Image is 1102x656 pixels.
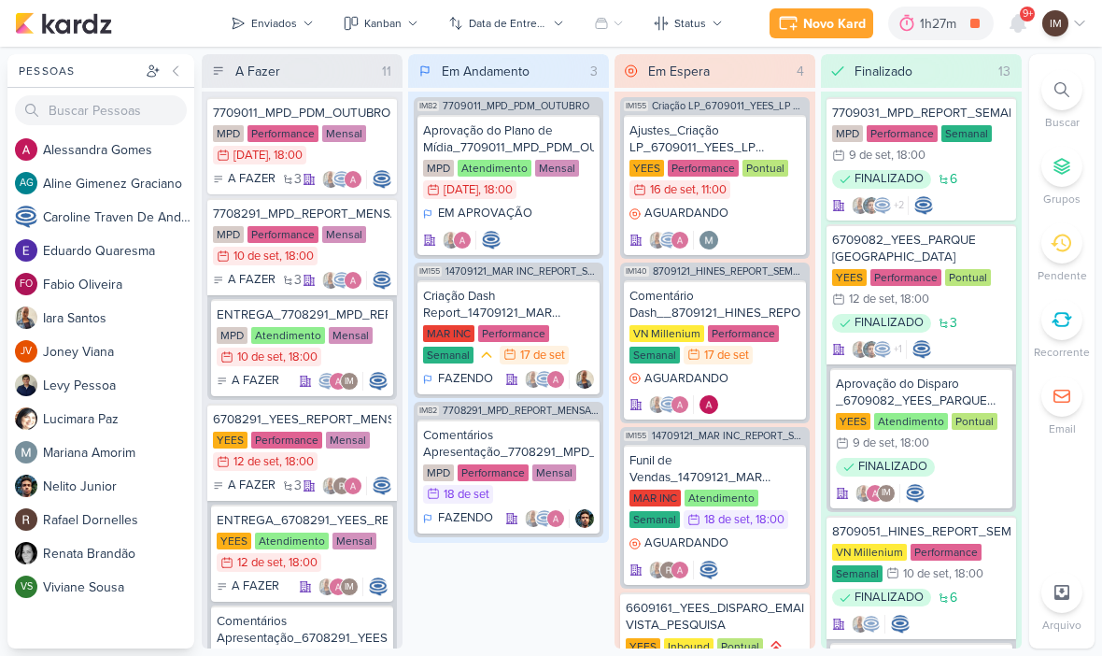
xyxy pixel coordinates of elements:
div: C a r o l i n e T r a v e n D e A n d r a d e [43,207,194,227]
div: Atendimento [255,533,329,549]
span: IM82 [417,406,439,416]
div: Colaboradores: Caroline Traven De Andrade, Alessandra Gomes, Isabella Machado Guimarães [318,372,363,391]
div: YEES [832,269,867,286]
div: AGUARDANDO [629,535,728,553]
img: Alessandra Gomes [329,578,347,596]
div: [DATE] [444,184,478,196]
img: Iara Santos [318,578,336,596]
input: Buscar Pessoas [15,95,187,125]
img: Alessandra Gomes [699,395,718,414]
div: Colaboradores: Iara Santos, Caroline Traven De Andrade, Alessandra Gomes [321,271,367,290]
img: Alessandra Gomes [546,370,565,389]
p: FAZENDO [438,370,493,389]
div: AGUARDANDO [629,370,728,389]
p: Grupos [1043,191,1081,207]
img: Alessandra Gomes [671,395,689,414]
div: Pessoas [15,63,142,79]
div: MPD [213,226,244,243]
div: Comentários Apresentação_6708291_YEES_REPORT_MENSAL_AGOSTO [217,613,388,647]
div: Comentário Dash__8709121_HINES_REPORT_SEMANAL_18.09 [629,288,800,321]
p: IM [1050,15,1062,32]
div: MAR INC [629,490,681,506]
div: MPD [832,125,863,142]
p: IM [345,378,354,387]
div: Inbound [664,638,713,655]
div: Responsável: Caroline Traven De Andrade [891,615,910,634]
div: 12 de set [233,456,279,468]
div: Colaboradores: Iara Santos, Caroline Traven De Andrade, Alessandra Gomes [648,231,694,250]
div: Responsável: Mariana Amorim [699,231,718,250]
img: Iara Santos [321,271,340,290]
div: Colaboradores: Iara Santos, Caroline Traven De Andrade [851,615,885,634]
img: Caroline Traven De Andrade [332,271,351,290]
span: 3 [294,479,302,492]
div: 7708291_MPD_REPORT_MENSAL_AGOSTO [213,206,391,222]
div: MPD [217,327,247,344]
div: YEES [626,638,660,655]
div: I a r a S a n t o s [43,308,194,328]
p: AGUARDANDO [644,535,728,553]
div: Colaboradores: Iara Santos, Caroline Traven De Andrade, Alessandra Gomes [648,395,694,414]
div: Performance [478,325,549,342]
div: 17 de set [704,349,749,362]
div: Performance [247,226,318,243]
p: A FAZER [232,372,279,391]
div: A l i n e G i m e n e z G r a c i a n o [43,174,194,193]
span: 7709011_MPD_PDM_OUTUBRO [443,101,589,111]
span: 3 [950,317,957,330]
p: FINALIZADO [855,170,924,189]
img: Iara Santos [321,477,340,495]
div: Aprovação do Disparo _6709082_YEES_PARQUE BUENA VISTA_DISPARO [836,376,1007,409]
div: , 18:00 [750,514,784,526]
div: FINALIZADO [832,314,931,333]
div: R a f a e l D o r n e l l e s [43,510,194,530]
img: Renata Brandão [15,542,37,564]
div: 8709051_HINES_REPORT_SEMANAL_11.09 [832,523,1010,540]
span: IM82 [417,101,439,111]
div: , 18:00 [283,351,318,364]
img: Iara Santos [648,395,667,414]
img: Iara Santos [15,307,37,329]
div: ENTREGA_7708291_MPD_REPORT_MENSAL_AGOSTO [217,307,388,323]
img: Iara Santos [855,484,873,503]
div: Funil de Vendas_14709121_MAR INC_REPORT_SEMANAL_19.09 [629,452,800,486]
img: Iara Santos [524,509,543,528]
div: Pontual [945,269,991,286]
img: Nelito Junior [862,196,881,215]
div: Isabella Machado Guimarães [1042,10,1068,36]
p: A FAZER [228,271,275,290]
div: Isabella Machado Guimarães [340,578,359,596]
span: 14709121_MAR INC_REPORT_SEMANAL_19.09 [445,266,600,277]
div: , 18:00 [895,437,929,449]
div: Novo Kard [803,14,866,34]
div: Performance [870,269,941,286]
div: 4 [789,62,812,81]
img: Caroline Traven De Andrade [373,271,391,290]
img: Iara Santos [442,231,460,250]
img: Caroline Traven De Andrade [891,615,910,634]
div: Isabella Machado Guimarães [340,372,359,391]
img: Iara Santos [851,615,869,634]
div: Responsável: Caroline Traven De Andrade [914,196,933,215]
img: Caroline Traven De Andrade [914,196,933,215]
div: Atendimento [458,160,531,177]
span: IM140 [624,266,649,277]
div: 9 de set [849,150,891,162]
div: MPD [423,160,454,177]
span: 3 [294,274,302,287]
p: IM [345,583,354,592]
div: , 18:00 [283,557,318,569]
div: Atendimento [685,490,758,506]
div: Colaboradores: Iara Santos, Caroline Traven De Andrade, Alessandra Gomes [524,370,570,389]
img: Rafael Dornelles [659,561,678,579]
div: 6708291_YEES_REPORT_MENSAL_AGOSTO [213,411,391,428]
div: 10 de set [903,568,949,580]
div: Semanal [629,511,680,528]
div: Prioridade Média [477,346,496,364]
span: 8709121_HINES_REPORT_SEMANAL_18.09 [653,266,806,277]
img: Lucimara Paz [15,407,37,430]
div: 13 [991,62,1018,81]
div: Viviane Sousa [15,576,37,598]
img: Iara Santos [648,561,667,579]
div: 10 de set [233,250,279,263]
